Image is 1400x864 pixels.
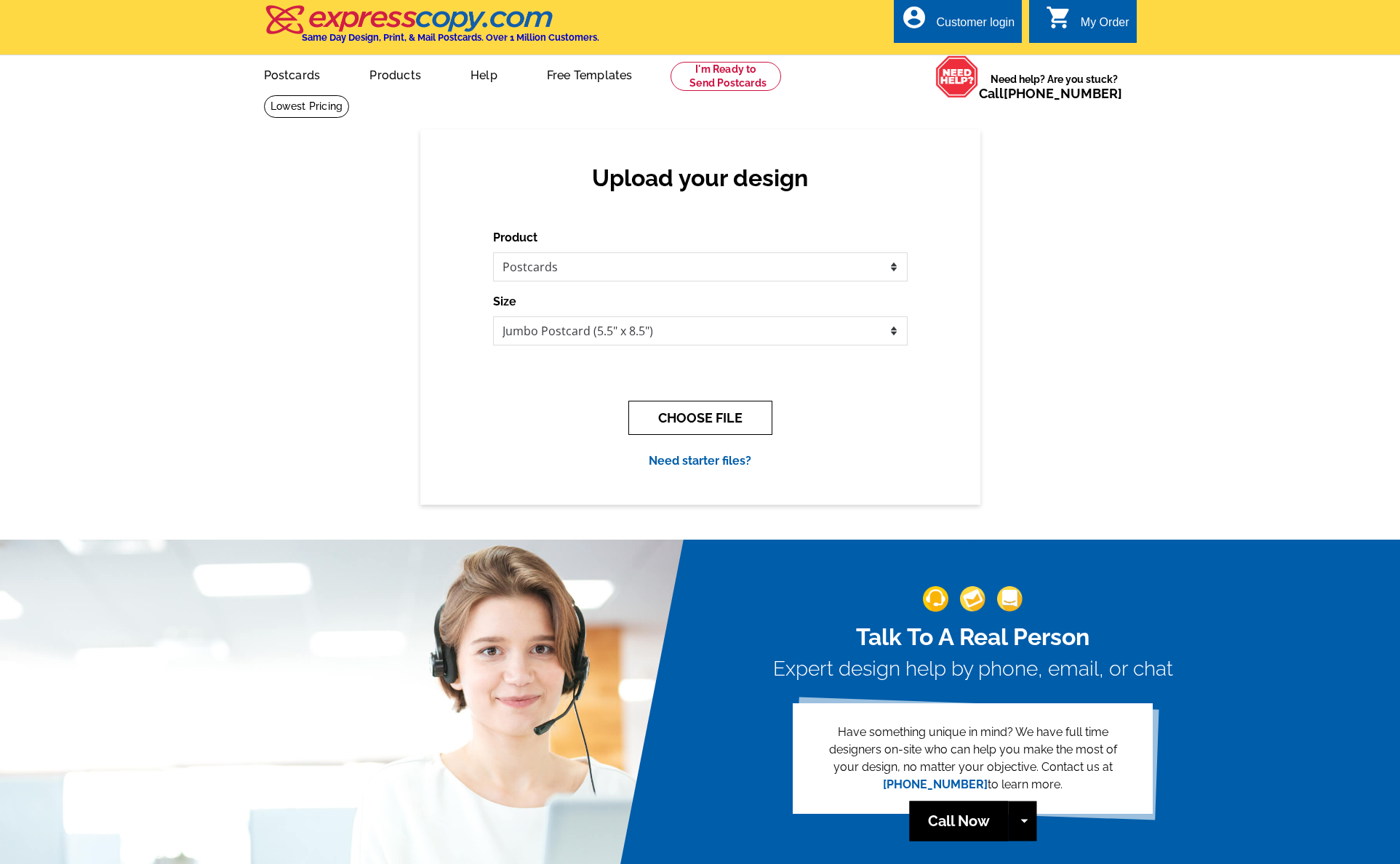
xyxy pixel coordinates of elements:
[1004,86,1122,101] a: [PHONE_NUMBER]
[935,55,979,98] img: help
[883,777,988,791] a: [PHONE_NUMBER]
[960,586,985,612] img: support-img-2.png
[628,401,772,435] button: CHOOSE FILE
[923,586,948,612] img: support-img-1.png
[493,293,516,311] label: Size
[1046,4,1072,31] i: shopping_cart
[1046,14,1129,32] a: shopping_cart My Order
[997,586,1023,612] img: support-img-3_1.png
[264,15,599,43] a: Same Day Design, Print, & Mail Postcards. Over 1 Million Customers.
[901,4,927,31] i: account_circle
[493,229,537,247] label: Product
[241,57,344,91] a: Postcards
[979,86,1122,101] span: Call
[346,57,444,91] a: Products
[649,454,751,468] a: Need starter files?
[909,801,1008,841] a: Call Now
[936,16,1015,36] div: Customer login
[508,164,893,192] h2: Upload your design
[524,57,656,91] a: Free Templates
[901,14,1015,32] a: account_circle Customer login
[302,32,599,43] h4: Same Day Design, Print, & Mail Postcards. Over 1 Million Customers.
[1109,526,1400,864] iframe: LiveChat chat widget
[1081,16,1129,36] div: My Order
[447,57,521,91] a: Help
[979,72,1129,101] span: Need help? Are you stuck?
[773,657,1173,681] h3: Expert design help by phone, email, or chat
[816,724,1129,793] p: Have something unique in mind? We have full time designers on-site who can help you make the most...
[773,623,1173,651] h2: Talk To A Real Person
